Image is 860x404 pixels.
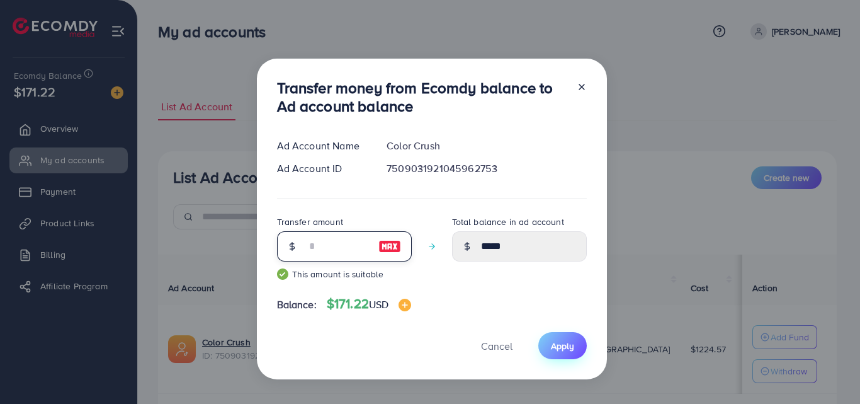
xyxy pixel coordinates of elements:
[327,296,412,312] h4: $171.22
[465,332,528,359] button: Cancel
[369,297,388,311] span: USD
[399,299,411,311] img: image
[481,339,512,353] span: Cancel
[376,139,596,153] div: Color Crush
[267,139,377,153] div: Ad Account Name
[538,332,587,359] button: Apply
[378,239,401,254] img: image
[267,161,377,176] div: Ad Account ID
[277,268,412,280] small: This amount is suitable
[277,79,567,115] h3: Transfer money from Ecomdy balance to Ad account balance
[806,347,851,395] iframe: Chat
[551,340,574,352] span: Apply
[376,161,596,176] div: 7509031921045962753
[452,216,564,228] label: Total balance in ad account
[277,268,288,280] img: guide
[277,216,343,228] label: Transfer amount
[277,297,317,312] span: Balance:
